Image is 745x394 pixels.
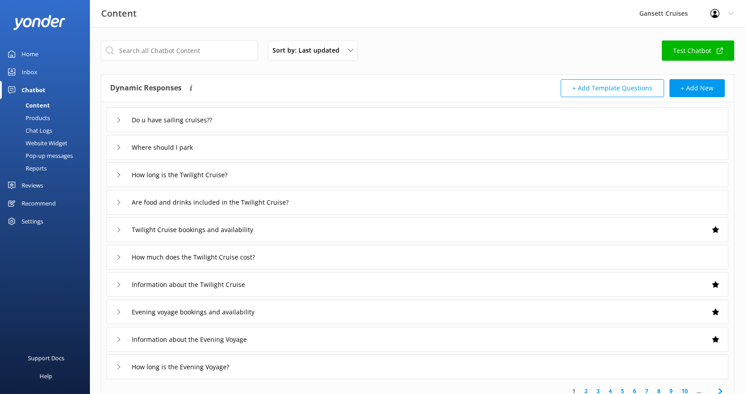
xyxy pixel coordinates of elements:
div: Pop-up messages [5,149,73,162]
button: + Add New [669,79,725,97]
div: Content [5,99,50,112]
div: Website Widget [5,137,67,149]
input: Search all Chatbot Content [101,40,258,61]
div: Inbox [22,63,37,81]
img: yonder-white-logo.png [13,15,65,30]
div: Recommend [22,194,56,212]
h4: Dynamic Responses [110,79,182,97]
button: + Add Template Questions [561,79,664,97]
a: Test Chatbot [662,40,734,61]
div: Help [40,367,52,385]
a: Products [5,112,90,124]
a: Reports [5,162,90,175]
div: Chatbot [22,81,45,99]
div: Chat Logs [5,124,52,137]
div: Home [22,45,38,63]
a: Content [5,99,90,112]
div: Support Docs [28,349,64,367]
div: Settings [22,212,43,230]
a: Website Widget [5,137,90,149]
div: Reports [5,162,47,175]
h3: Content [101,6,137,21]
a: Pop-up messages [5,149,90,162]
span: Sort by: Last updated [272,45,345,55]
div: Products [5,112,50,124]
a: Chat Logs [5,124,90,137]
div: Reviews [22,176,43,194]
